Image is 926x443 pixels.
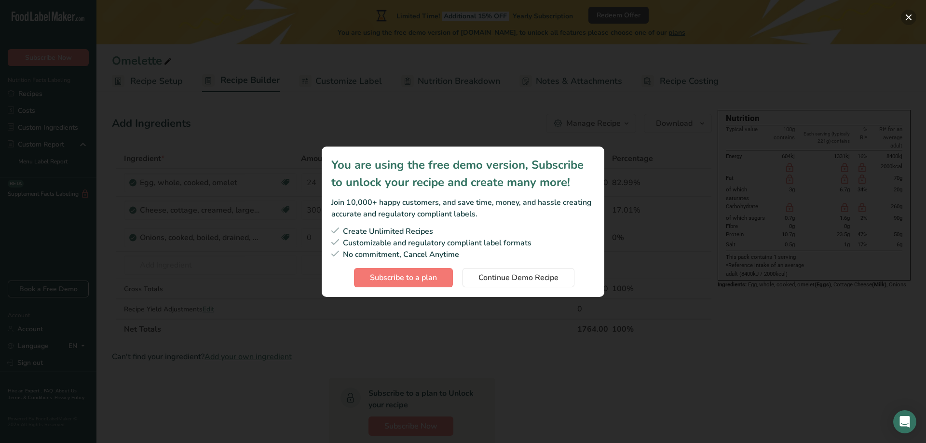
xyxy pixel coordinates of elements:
[331,226,595,237] div: Create Unlimited Recipes
[331,197,595,220] div: Join 10,000+ happy customers, and save time, money, and hassle creating accurate and regulatory c...
[370,272,437,283] span: Subscribe to a plan
[331,237,595,249] div: Customizable and regulatory compliant label formats
[354,268,453,287] button: Subscribe to a plan
[893,410,916,433] div: Open Intercom Messenger
[478,272,558,283] span: Continue Demo Recipe
[331,249,595,260] div: No commitment, Cancel Anytime
[331,156,595,191] div: You are using the free demo version, Subscribe to unlock your recipe and create many more!
[463,268,574,287] button: Continue Demo Recipe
